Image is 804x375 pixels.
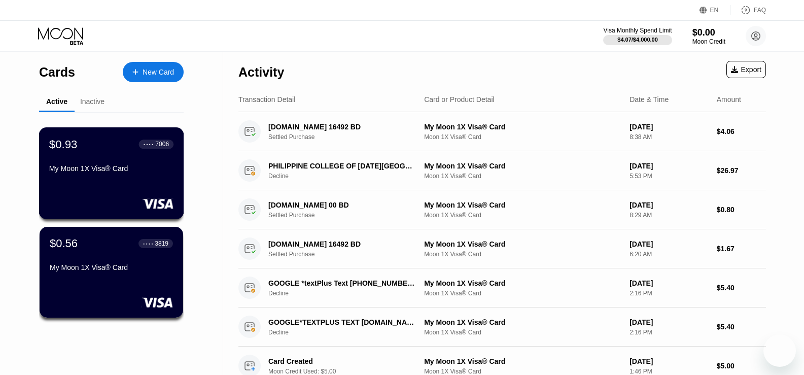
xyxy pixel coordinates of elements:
[46,97,67,106] div: Active
[424,329,621,336] div: Moon 1X Visa® Card
[424,318,621,326] div: My Moon 1X Visa® Card
[763,334,796,367] iframe: Button to launch messaging window
[50,263,173,271] div: My Moon 1X Visa® Card
[726,61,766,78] div: Export
[50,237,78,250] div: $0.56
[630,279,709,287] div: [DATE]
[424,212,621,219] div: Moon 1X Visa® Card
[268,329,428,336] div: Decline
[268,173,428,180] div: Decline
[717,166,766,175] div: $26.97
[143,242,153,245] div: ● ● ● ●
[630,95,669,104] div: Date & Time
[238,112,766,151] div: [DOMAIN_NAME] 16492 BDSettled PurchaseMy Moon 1X Visa® CardMoon 1X Visa® Card[DATE]8:38 AM$4.06
[268,251,428,258] div: Settled Purchase
[717,362,766,370] div: $5.00
[144,143,154,146] div: ● ● ● ●
[143,68,174,77] div: New Card
[40,128,183,219] div: $0.93● ● ● ●7006My Moon 1X Visa® Card
[268,212,428,219] div: Settled Purchase
[700,5,730,15] div: EN
[617,37,658,43] div: $4.07 / $4,000.00
[603,27,672,34] div: Visa Monthly Spend Limit
[268,290,428,297] div: Decline
[268,368,428,375] div: Moon Credit Used: $5.00
[268,240,417,248] div: [DOMAIN_NAME] 16492 BD
[424,290,621,297] div: Moon 1X Visa® Card
[424,279,621,287] div: My Moon 1X Visa® Card
[630,357,709,365] div: [DATE]
[49,138,78,151] div: $0.93
[717,127,766,135] div: $4.06
[80,97,104,106] div: Inactive
[424,240,621,248] div: My Moon 1X Visa® Card
[268,133,428,141] div: Settled Purchase
[630,290,709,297] div: 2:16 PM
[238,268,766,308] div: GOOGLE *textPlus Text [PHONE_NUMBER] USDeclineMy Moon 1X Visa® CardMoon 1X Visa® Card[DATE]2:16 P...
[123,62,184,82] div: New Card
[717,323,766,331] div: $5.40
[49,164,173,173] div: My Moon 1X Visa® Card
[238,151,766,190] div: PHILIPPINE COLLEGE OF [DATE][GEOGRAPHIC_DATA][PERSON_NAME]DeclineMy Moon 1X Visa® CardMoon 1X Vis...
[692,27,725,38] div: $0.00
[268,162,417,170] div: PHILIPPINE COLLEGE OF [DATE][GEOGRAPHIC_DATA][PERSON_NAME]
[268,123,417,131] div: [DOMAIN_NAME] 16492 BD
[630,212,709,219] div: 8:29 AM
[730,5,766,15] div: FAQ
[238,308,766,347] div: GOOGLE*TEXTPLUS TEXT [DOMAIN_NAME][URL]DeclineMy Moon 1X Visa® CardMoon 1X Visa® Card[DATE]2:16 P...
[717,95,741,104] div: Amount
[238,190,766,229] div: [DOMAIN_NAME] 00 BDSettled PurchaseMy Moon 1X Visa® CardMoon 1X Visa® Card[DATE]8:29 AM$0.80
[630,329,709,336] div: 2:16 PM
[630,162,709,170] div: [DATE]
[717,245,766,253] div: $1.67
[268,201,417,209] div: [DOMAIN_NAME] 00 BD
[424,133,621,141] div: Moon 1X Visa® Card
[754,7,766,14] div: FAQ
[155,240,168,247] div: 3819
[424,162,621,170] div: My Moon 1X Visa® Card
[731,65,761,74] div: Export
[39,65,75,80] div: Cards
[424,123,621,131] div: My Moon 1X Visa® Card
[630,201,709,209] div: [DATE]
[630,251,709,258] div: 6:20 AM
[238,95,295,104] div: Transaction Detail
[603,27,672,45] div: Visa Monthly Spend Limit$4.07/$4,000.00
[238,229,766,268] div: [DOMAIN_NAME] 16492 BDSettled PurchaseMy Moon 1X Visa® CardMoon 1X Visa® Card[DATE]6:20 AM$1.67
[692,38,725,45] div: Moon Credit
[268,279,417,287] div: GOOGLE *textPlus Text [PHONE_NUMBER] US
[40,227,183,318] div: $0.56● ● ● ●3819My Moon 1X Visa® Card
[630,240,709,248] div: [DATE]
[424,251,621,258] div: Moon 1X Visa® Card
[155,141,169,148] div: 7006
[424,173,621,180] div: Moon 1X Visa® Card
[692,27,725,45] div: $0.00Moon Credit
[717,284,766,292] div: $5.40
[717,206,766,214] div: $0.80
[630,173,709,180] div: 5:53 PM
[630,368,709,375] div: 1:46 PM
[424,357,621,365] div: My Moon 1X Visa® Card
[424,201,621,209] div: My Moon 1X Visa® Card
[710,7,719,14] div: EN
[630,133,709,141] div: 8:38 AM
[238,65,284,80] div: Activity
[268,357,417,365] div: Card Created
[424,368,621,375] div: Moon 1X Visa® Card
[268,318,417,326] div: GOOGLE*TEXTPLUS TEXT [DOMAIN_NAME][URL]
[424,95,495,104] div: Card or Product Detail
[630,123,709,131] div: [DATE]
[630,318,709,326] div: [DATE]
